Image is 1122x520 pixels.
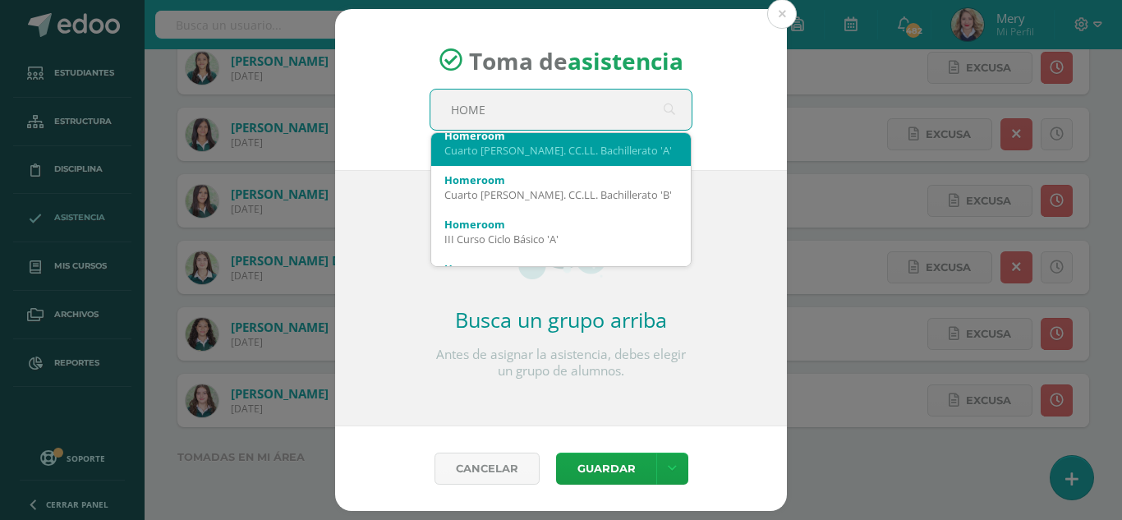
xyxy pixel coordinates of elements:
div: Homeroom [444,128,678,143]
div: Homeroom [444,261,678,276]
h2: Busca un grupo arriba [430,306,692,334]
p: Antes de asignar la asistencia, debes elegir un grupo de alumnos. [430,347,692,380]
div: Homeroom [444,217,678,232]
input: Busca un grado o sección aquí... [430,90,692,130]
span: Toma de [469,44,683,76]
div: Cuarto [PERSON_NAME]. CC.LL. Bachillerato 'B' [444,187,678,202]
div: Cuarto [PERSON_NAME]. CC.LL. Bachillerato 'A' [444,143,678,158]
div: III Curso Ciclo Básico 'A' [444,232,678,246]
strong: asistencia [568,44,683,76]
a: Cancelar [435,453,540,485]
div: Homeroom [444,173,678,187]
button: Guardar [556,453,656,485]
